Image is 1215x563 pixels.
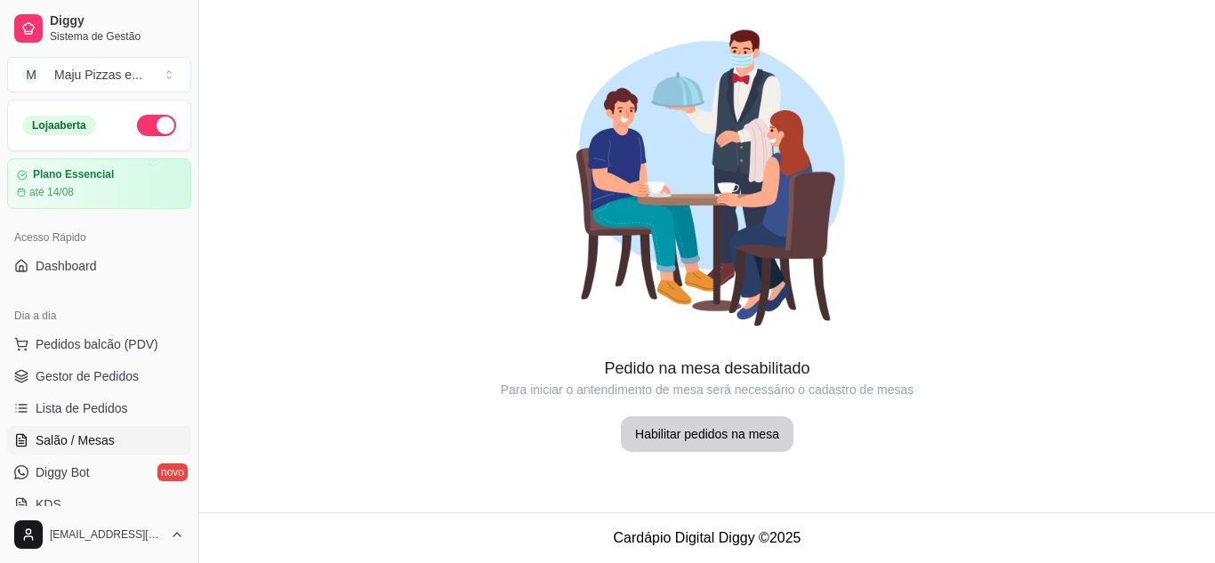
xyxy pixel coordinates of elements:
footer: Cardápio Digital Diggy © 2025 [199,512,1215,563]
a: Gestor de Pedidos [7,362,191,390]
article: até 14/08 [29,185,74,199]
article: Plano Essencial [33,168,114,181]
button: Habilitar pedidos na mesa [621,416,793,452]
div: Acesso Rápido [7,223,191,252]
span: KDS [36,495,61,513]
span: Diggy [50,13,184,29]
button: [EMAIL_ADDRESS][DOMAIN_NAME] [7,513,191,556]
span: Lista de Pedidos [36,399,128,417]
article: Para iniciar o antendimento de mesa será necessário o cadastro de mesas [199,381,1215,398]
a: Salão / Mesas [7,426,191,454]
span: Diggy Bot [36,463,90,481]
span: Gestor de Pedidos [36,367,139,385]
span: Sistema de Gestão [50,29,184,44]
article: Pedido na mesa desabilitado [199,356,1215,381]
span: Dashboard [36,257,97,275]
a: DiggySistema de Gestão [7,7,191,50]
span: Pedidos balcão (PDV) [36,335,158,353]
span: [EMAIL_ADDRESS][DOMAIN_NAME] [50,527,163,542]
button: Pedidos balcão (PDV) [7,330,191,358]
div: Dia a dia [7,302,191,330]
span: M [22,66,40,84]
a: Lista de Pedidos [7,394,191,422]
div: Maju Pizzas e ... [54,66,142,84]
button: Select a team [7,57,191,92]
a: KDS [7,490,191,519]
a: Plano Essencialaté 14/08 [7,158,191,209]
a: Diggy Botnovo [7,458,191,487]
button: Alterar Status [137,115,176,136]
span: Salão / Mesas [36,431,115,449]
a: Dashboard [7,252,191,280]
div: Loja aberta [22,116,96,135]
